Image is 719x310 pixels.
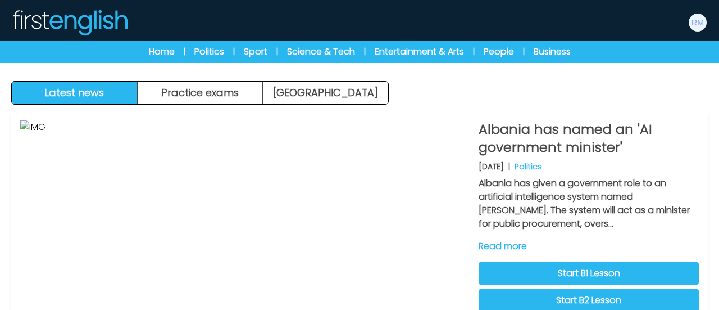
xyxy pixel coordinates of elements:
p: Albania has named an 'AI government minister' [479,120,699,156]
a: [GEOGRAPHIC_DATA] [263,82,388,104]
span: | [523,46,525,57]
span: | [233,46,235,57]
a: Start B1 Lesson [479,262,699,285]
span: | [276,46,278,57]
p: Albania has given a government role to an artificial intelligence system named [PERSON_NAME]. The... [479,177,699,231]
a: Science & Tech [287,45,355,59]
button: Latest news [12,82,138,104]
a: People [484,45,514,59]
a: Home [149,45,175,59]
a: Entertainment & Arts [375,45,464,59]
a: Business [534,45,571,59]
p: Politics [515,161,542,172]
b: | [508,161,510,172]
a: Read more [479,240,699,253]
p: [DATE] [479,161,504,172]
span: | [473,46,475,57]
span: | [184,46,185,57]
a: Sport [244,45,267,59]
img: Rita Martella [689,14,707,32]
button: Practice exams [138,82,263,104]
a: Politics [194,45,224,59]
span: | [364,46,366,57]
img: Logo [11,9,128,36]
